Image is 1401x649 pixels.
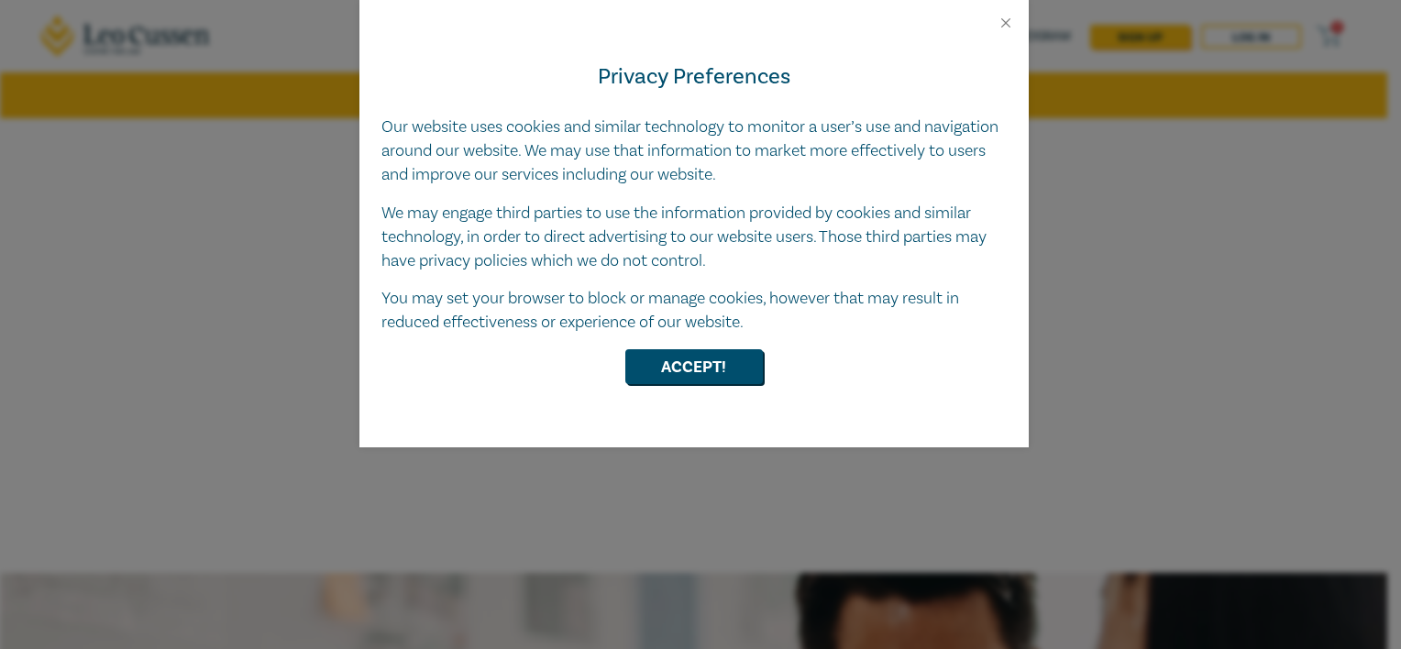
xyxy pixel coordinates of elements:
[381,202,1007,273] p: We may engage third parties to use the information provided by cookies and similar technology, in...
[381,60,1007,93] h4: Privacy Preferences
[381,115,1007,187] p: Our website uses cookies and similar technology to monitor a user’s use and navigation around our...
[625,349,763,384] button: Accept!
[381,287,1007,335] p: You may set your browser to block or manage cookies, however that may result in reduced effective...
[998,15,1014,31] button: Close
